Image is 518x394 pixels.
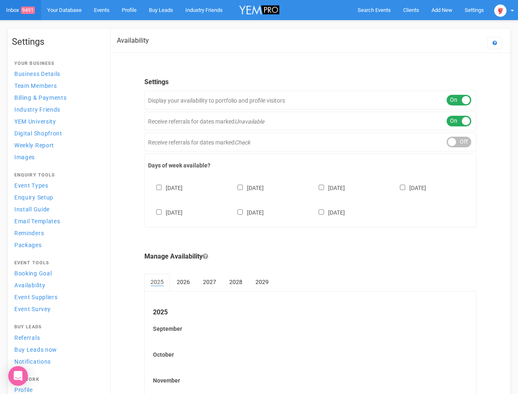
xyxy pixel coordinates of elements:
[14,261,100,266] h4: Event Tools
[144,91,477,110] div: Display your availability to portfolio and profile visitors
[12,227,102,238] a: Reminders
[12,128,102,139] a: Digital Shopfront
[153,308,468,317] legend: 2025
[144,78,477,87] legend: Settings
[12,268,102,279] a: Booking Goal
[14,218,60,224] span: Email Templates
[14,377,100,382] h4: Network
[249,274,275,290] a: 2029
[144,252,477,261] legend: Manage Availability
[494,5,507,17] img: open-uri20250107-2-1pbi2ie
[392,183,426,192] label: [DATE]
[229,208,264,217] label: [DATE]
[358,7,391,13] span: Search Events
[14,270,52,277] span: Booking Goal
[197,274,222,290] a: 2027
[12,151,102,163] a: Images
[237,185,243,190] input: [DATE]
[14,173,100,178] h4: Enquiry Tools
[153,350,468,359] label: October
[117,37,149,44] h2: Availability
[14,61,100,66] h4: Your Business
[14,325,100,330] h4: Buy Leads
[319,209,324,215] input: [DATE]
[235,118,264,125] em: Unavailable
[14,358,51,365] span: Notifications
[144,112,477,131] div: Receive referrals for dates marked
[310,208,345,217] label: [DATE]
[156,209,162,215] input: [DATE]
[12,291,102,302] a: Event Suppliers
[12,332,102,343] a: Referrals
[153,325,468,333] label: September
[144,133,477,151] div: Receive referrals for dates marked
[14,306,50,312] span: Event Survey
[14,94,67,101] span: Billing & Payments
[12,80,102,91] a: Team Members
[12,180,102,191] a: Event Types
[223,274,249,290] a: 2028
[14,294,58,300] span: Event Suppliers
[12,140,102,151] a: Weekly Report
[310,183,345,192] label: [DATE]
[148,208,183,217] label: [DATE]
[319,185,324,190] input: [DATE]
[14,154,35,160] span: Images
[171,274,196,290] a: 2026
[14,71,60,77] span: Business Details
[14,242,42,248] span: Packages
[237,209,243,215] input: [DATE]
[14,230,44,236] span: Reminders
[229,183,264,192] label: [DATE]
[12,215,102,227] a: Email Templates
[12,239,102,250] a: Packages
[12,68,102,79] a: Business Details
[12,116,102,127] a: YEM University
[153,376,468,385] label: November
[14,130,62,137] span: Digital Shopfront
[14,194,53,201] span: Enquiry Setup
[12,303,102,314] a: Event Survey
[14,282,45,289] span: Availability
[12,37,102,47] h1: Settings
[8,366,28,386] div: Open Intercom Messenger
[431,7,452,13] span: Add New
[12,192,102,203] a: Enquiry Setup
[400,185,405,190] input: [DATE]
[144,274,170,291] a: 2025
[14,82,57,89] span: Team Members
[14,142,54,149] span: Weekly Report
[148,161,473,170] label: Days of week available?
[403,7,419,13] span: Clients
[156,185,162,190] input: [DATE]
[14,206,50,213] span: Install Guide
[148,183,183,192] label: [DATE]
[12,204,102,215] a: Install Guide
[12,92,102,103] a: Billing & Payments
[14,182,48,189] span: Event Types
[12,356,102,367] a: Notifications
[12,104,102,115] a: Industry Friends
[14,118,56,125] span: YEM University
[12,279,102,291] a: Availability
[235,139,250,146] em: Check
[12,344,102,355] a: Buy Leads now
[21,7,35,14] span: 9491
